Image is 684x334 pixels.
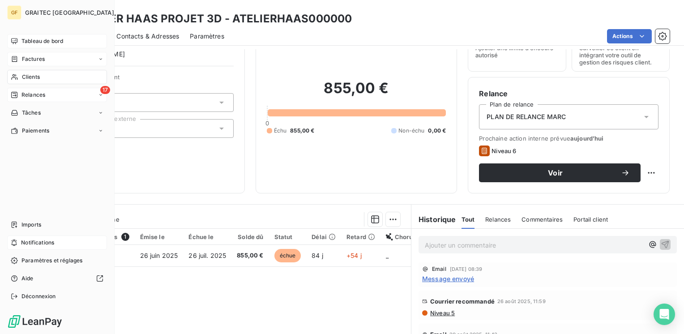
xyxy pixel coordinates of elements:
[188,233,226,240] div: Échue le
[190,32,224,41] span: Paramètres
[140,233,178,240] div: Émise le
[430,298,495,305] span: Courrier recommandé
[21,257,82,265] span: Paramètres et réglages
[522,216,563,223] span: Commentaires
[21,292,56,300] span: Déconnexion
[312,233,336,240] div: Délai
[411,214,456,225] h6: Historique
[607,29,652,43] button: Actions
[22,55,45,63] span: Factures
[579,44,662,66] span: Surveiller ce client en intégrant votre outil de gestion des risques client.
[422,274,474,283] span: Message envoyé
[188,252,226,259] span: 26 juil. 2025
[450,266,483,272] span: [DATE] 08:39
[7,5,21,20] div: GF
[22,127,49,135] span: Paiements
[386,233,427,240] div: Chorus Pro
[432,266,446,272] span: Email
[475,44,558,59] span: Ajouter une limite d’encours autorisé
[22,73,40,81] span: Clients
[479,135,658,142] span: Prochaine action interne prévue
[121,233,129,241] span: 1
[386,252,389,259] span: _
[487,112,566,121] span: PLAN DE RELANCE MARC
[100,86,110,94] span: 17
[21,274,34,283] span: Aide
[312,252,323,259] span: 84 j
[25,9,114,16] span: GRAITEC [GEOGRAPHIC_DATA]
[79,11,352,27] h3: ATELIER HAAS PROJET 3D - ATELIERHAAS000000
[346,252,362,259] span: +54 j
[140,252,178,259] span: 26 juin 2025
[72,73,234,86] span: Propriétés Client
[21,239,54,247] span: Notifications
[428,127,446,135] span: 0,00 €
[274,249,301,262] span: échue
[398,127,424,135] span: Non-échu
[22,109,41,117] span: Tâches
[7,314,63,329] img: Logo LeanPay
[573,216,608,223] span: Portail client
[654,304,675,325] div: Open Intercom Messenger
[429,309,455,317] span: Niveau 5
[274,233,301,240] div: Statut
[570,135,604,142] span: aujourd’hui
[485,216,511,223] span: Relances
[346,233,375,240] div: Retard
[237,233,263,240] div: Solde dû
[290,127,314,135] span: 855,00 €
[7,271,107,286] a: Aide
[497,299,546,304] span: 26 août 2025, 11:59
[267,79,446,106] h2: 855,00 €
[479,88,658,99] h6: Relance
[462,216,475,223] span: Tout
[274,127,287,135] span: Échu
[21,37,63,45] span: Tableau de bord
[492,147,516,154] span: Niveau 6
[116,32,179,41] span: Contacts & Adresses
[479,163,641,182] button: Voir
[265,120,269,127] span: 0
[21,221,41,229] span: Imports
[21,91,45,99] span: Relances
[237,251,263,260] span: 855,00 €
[490,169,621,176] span: Voir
